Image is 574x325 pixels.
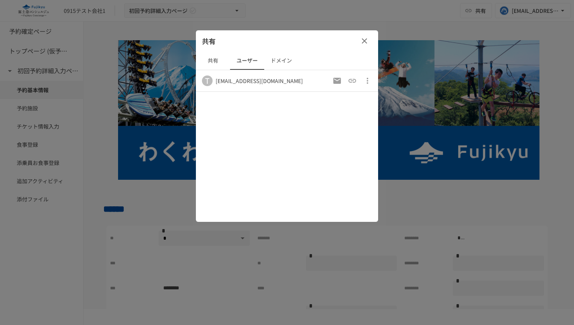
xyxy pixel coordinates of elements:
button: 招待URLをコピー（以前のものは破棄） [345,73,360,88]
button: ドメイン [264,52,298,70]
button: 共有 [196,52,230,70]
button: ユーザー [230,52,264,70]
div: 共有 [196,30,378,52]
div: T [202,75,213,86]
button: 招待メールの再送 [330,73,345,88]
div: [EMAIL_ADDRESS][DOMAIN_NAME] [216,77,303,85]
